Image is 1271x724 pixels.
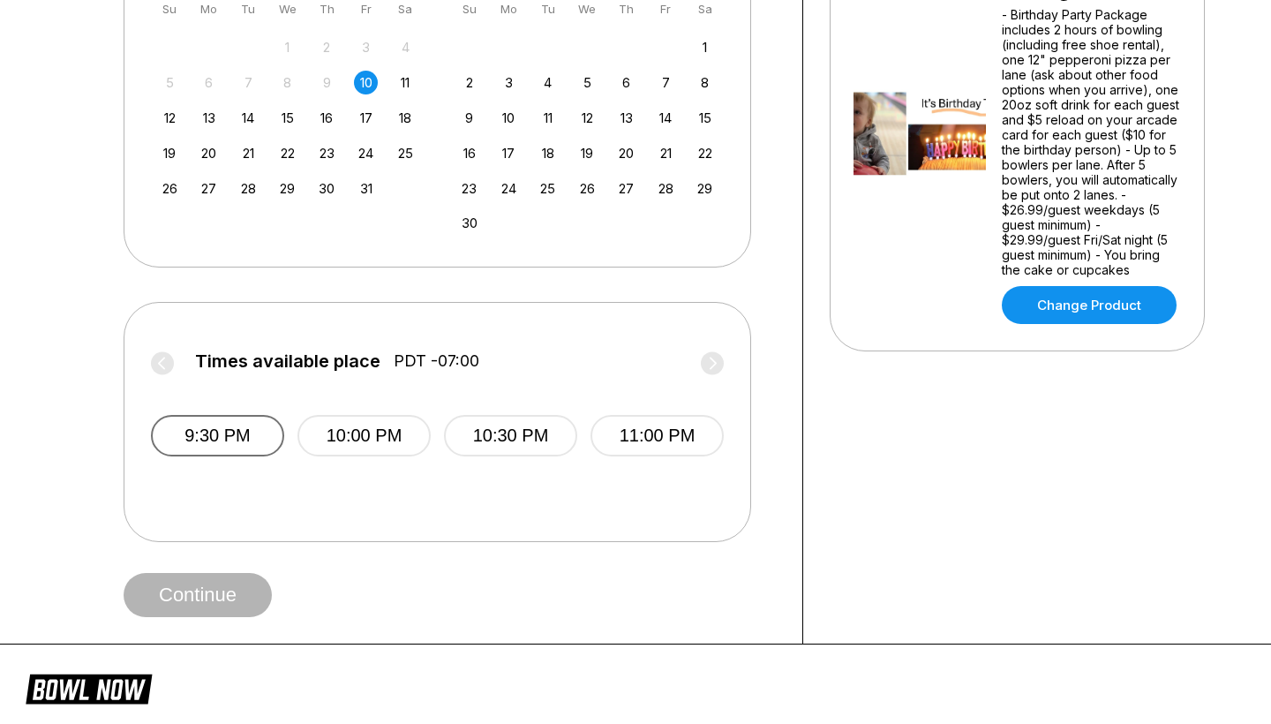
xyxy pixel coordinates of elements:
[158,177,182,200] div: Choose Sunday, October 26th, 2025
[457,71,481,94] div: Choose Sunday, November 2nd, 2025
[1002,286,1177,324] a: Change Product
[315,177,339,200] div: Choose Thursday, October 30th, 2025
[457,106,481,130] div: Choose Sunday, November 9th, 2025
[158,106,182,130] div: Choose Sunday, October 12th, 2025
[394,351,479,371] span: PDT -07:00
[654,106,678,130] div: Choose Friday, November 14th, 2025
[614,71,638,94] div: Choose Thursday, November 6th, 2025
[237,141,260,165] div: Choose Tuesday, October 21st, 2025
[354,177,378,200] div: Choose Friday, October 31st, 2025
[575,71,599,94] div: Choose Wednesday, November 5th, 2025
[457,141,481,165] div: Choose Sunday, November 16th, 2025
[354,141,378,165] div: Choose Friday, October 24th, 2025
[155,34,420,200] div: month 2025-10
[315,71,339,94] div: Not available Thursday, October 9th, 2025
[158,71,182,94] div: Not available Sunday, October 5th, 2025
[315,35,339,59] div: Not available Thursday, October 2nd, 2025
[315,141,339,165] div: Choose Thursday, October 23rd, 2025
[197,106,221,130] div: Choose Monday, October 13th, 2025
[394,35,417,59] div: Not available Saturday, October 4th, 2025
[444,415,577,456] button: 10:30 PM
[614,106,638,130] div: Choose Thursday, November 13th, 2025
[354,35,378,59] div: Not available Friday, October 3rd, 2025
[536,71,560,94] div: Choose Tuesday, November 4th, 2025
[497,177,521,200] div: Choose Monday, November 24th, 2025
[497,141,521,165] div: Choose Monday, November 17th, 2025
[497,71,521,94] div: Choose Monday, November 3rd, 2025
[1002,7,1181,277] div: - Birthday Party Package includes 2 hours of bowling (including free shoe rental), one 12" pepper...
[275,106,299,130] div: Choose Wednesday, October 15th, 2025
[693,177,717,200] div: Choose Saturday, November 29th, 2025
[575,177,599,200] div: Choose Wednesday, November 26th, 2025
[575,141,599,165] div: Choose Wednesday, November 19th, 2025
[693,106,717,130] div: Choose Saturday, November 15th, 2025
[614,141,638,165] div: Choose Thursday, November 20th, 2025
[237,106,260,130] div: Choose Tuesday, October 14th, 2025
[197,71,221,94] div: Not available Monday, October 6th, 2025
[693,71,717,94] div: Choose Saturday, November 8th, 2025
[275,35,299,59] div: Not available Wednesday, October 1st, 2025
[536,141,560,165] div: Choose Tuesday, November 18th, 2025
[275,141,299,165] div: Choose Wednesday, October 22nd, 2025
[854,69,986,201] img: Birthday Party Package
[275,71,299,94] div: Not available Wednesday, October 8th, 2025
[654,71,678,94] div: Choose Friday, November 7th, 2025
[151,415,284,456] button: 9:30 PM
[315,106,339,130] div: Choose Thursday, October 16th, 2025
[275,177,299,200] div: Choose Wednesday, October 29th, 2025
[394,141,417,165] div: Choose Saturday, October 25th, 2025
[394,71,417,94] div: Choose Saturday, October 11th, 2025
[197,141,221,165] div: Choose Monday, October 20th, 2025
[536,106,560,130] div: Choose Tuesday, November 11th, 2025
[654,141,678,165] div: Choose Friday, November 21st, 2025
[693,141,717,165] div: Choose Saturday, November 22nd, 2025
[654,177,678,200] div: Choose Friday, November 28th, 2025
[158,141,182,165] div: Choose Sunday, October 19th, 2025
[614,177,638,200] div: Choose Thursday, November 27th, 2025
[197,177,221,200] div: Choose Monday, October 27th, 2025
[354,106,378,130] div: Choose Friday, October 17th, 2025
[693,35,717,59] div: Choose Saturday, November 1st, 2025
[394,106,417,130] div: Choose Saturday, October 18th, 2025
[457,211,481,235] div: Choose Sunday, November 30th, 2025
[575,106,599,130] div: Choose Wednesday, November 12th, 2025
[536,177,560,200] div: Choose Tuesday, November 25th, 2025
[457,177,481,200] div: Choose Sunday, November 23rd, 2025
[237,177,260,200] div: Choose Tuesday, October 28th, 2025
[297,415,431,456] button: 10:00 PM
[455,34,720,236] div: month 2025-11
[497,106,521,130] div: Choose Monday, November 10th, 2025
[354,71,378,94] div: Choose Friday, October 10th, 2025
[195,351,380,371] span: Times available place
[237,71,260,94] div: Not available Tuesday, October 7th, 2025
[590,415,724,456] button: 11:00 PM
